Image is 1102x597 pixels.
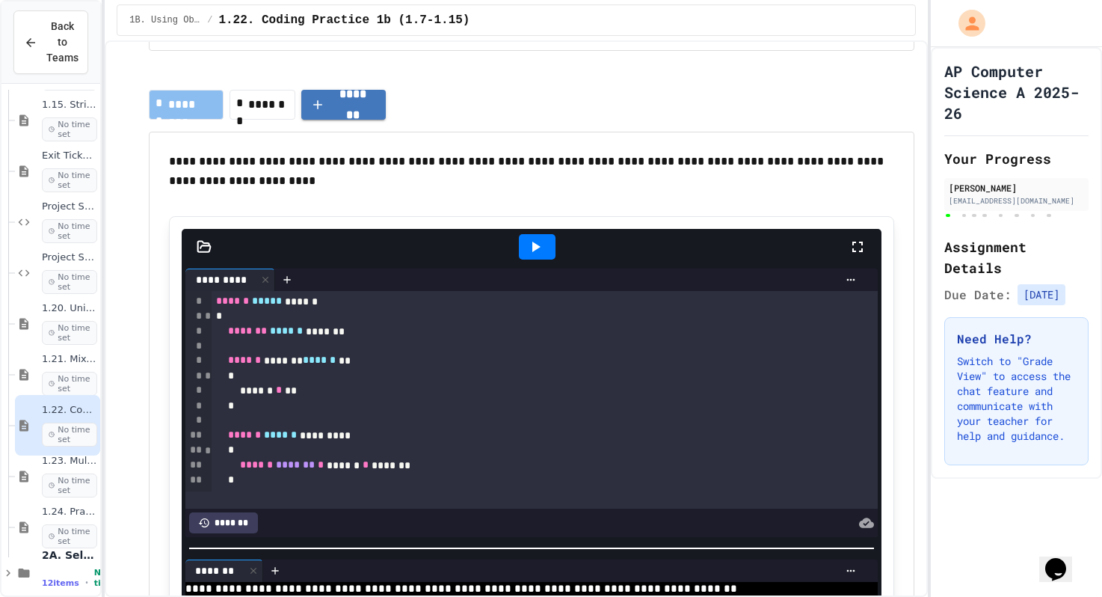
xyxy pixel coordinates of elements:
span: Project StringsAndMath [42,200,97,213]
span: 1.22. Coding Practice 1b (1.7-1.15) [42,404,97,417]
span: 1.23. Multiple Choice Exercises for Unit 1b (1.9-1.15) [42,455,97,468]
h1: AP Computer Science A 2025-26 [944,61,1089,123]
span: No time set [42,524,97,548]
span: No time set [42,321,97,345]
span: No time set [42,270,97,294]
span: Exit Ticket 1.15 [42,150,97,162]
span: 1.22. Coding Practice 1b (1.7-1.15) [218,11,470,29]
span: 2A. Selection [42,548,97,562]
span: 1.15. Strings [42,99,97,111]
span: 1B. Using Objects [129,14,201,26]
iframe: chat widget [1039,537,1087,582]
span: No time set [42,117,97,141]
span: / [207,14,212,26]
span: Project StringsAndMath (File Input) [42,251,97,264]
span: [DATE] [1018,284,1065,305]
span: 1.21. Mixed Up Code Practice 1b (1.7-1.15) [42,353,97,366]
h2: Assignment Details [944,236,1089,278]
span: No time set [42,423,97,447]
div: My Account [943,6,989,40]
h2: Your Progress [944,148,1089,169]
span: 12 items [42,578,79,588]
span: • [85,577,88,589]
span: 1.24. Practice Test for Objects (1.12-1.14) [42,506,97,518]
h3: Need Help? [957,330,1076,348]
span: No time set [42,168,97,192]
div: [PERSON_NAME] [949,181,1084,195]
span: Due Date: [944,286,1012,304]
span: No time set [42,219,97,243]
span: 1.20. Unit Summary 1b (1.7-1.15) [42,302,97,315]
p: Switch to "Grade View" to access the chat feature and communicate with your teacher for help and ... [957,354,1076,444]
span: No time set [42,474,97,497]
div: [EMAIL_ADDRESS][DOMAIN_NAME] [949,195,1084,206]
span: No time set [42,372,97,396]
span: Back to Teams [46,19,79,66]
button: Back to Teams [13,10,88,74]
